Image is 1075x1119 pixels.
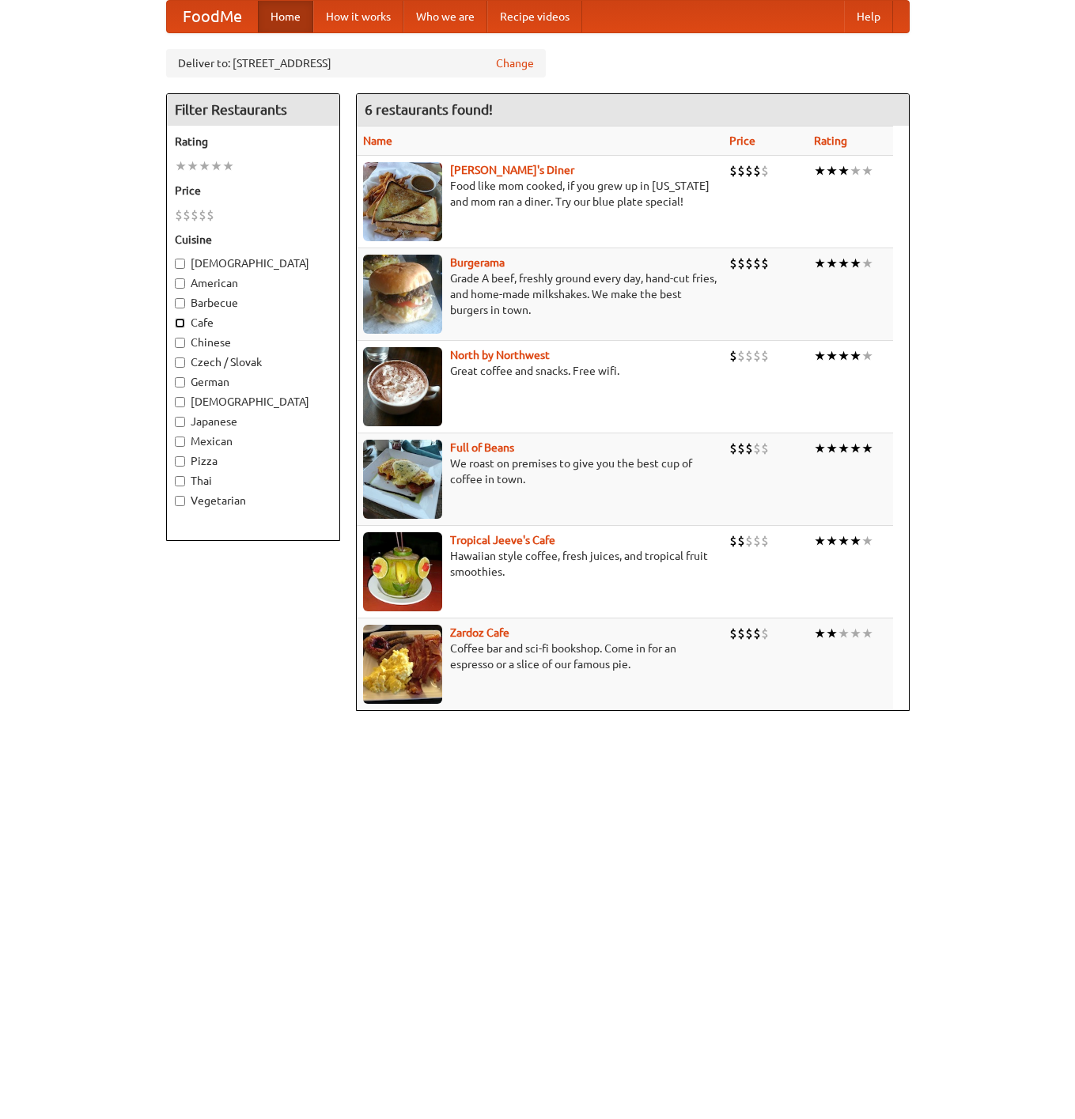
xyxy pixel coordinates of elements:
[175,354,331,370] label: Czech / Slovak
[814,347,826,365] li: ★
[206,206,214,224] li: $
[487,1,582,32] a: Recipe videos
[363,440,442,519] img: beans.jpg
[861,255,873,272] li: ★
[363,270,717,318] p: Grade A beef, freshly ground every day, hand-cut fries, and home-made milkshakes. We make the bes...
[729,255,737,272] li: $
[861,347,873,365] li: ★
[729,532,737,550] li: $
[850,255,861,272] li: ★
[313,1,403,32] a: How it works
[258,1,313,32] a: Home
[175,183,331,198] h5: Price
[838,255,850,272] li: ★
[175,397,185,407] input: [DEMOGRAPHIC_DATA]
[175,377,185,387] input: German
[363,625,442,704] img: zardoz.jpg
[496,55,534,71] a: Change
[861,532,873,550] li: ★
[175,315,331,331] label: Cafe
[850,440,861,457] li: ★
[363,548,717,580] p: Hawaiian style coffee, fresh juices, and tropical fruit smoothies.
[826,162,838,180] li: ★
[753,625,761,642] li: $
[175,278,185,289] input: American
[175,437,185,447] input: Mexican
[363,255,442,334] img: burgerama.jpg
[826,532,838,550] li: ★
[814,440,826,457] li: ★
[745,162,753,180] li: $
[175,259,185,269] input: [DEMOGRAPHIC_DATA]
[450,534,555,546] a: Tropical Jeeve's Cafe
[814,255,826,272] li: ★
[175,394,331,410] label: [DEMOGRAPHIC_DATA]
[191,206,199,224] li: $
[745,255,753,272] li: $
[753,347,761,365] li: $
[175,473,331,489] label: Thai
[761,625,769,642] li: $
[175,255,331,271] label: [DEMOGRAPHIC_DATA]
[175,417,185,427] input: Japanese
[175,232,331,248] h5: Cuisine
[363,641,717,672] p: Coffee bar and sci-fi bookshop. Come in for an espresso or a slice of our famous pie.
[838,625,850,642] li: ★
[175,335,331,350] label: Chinese
[175,357,185,368] input: Czech / Slovak
[175,134,331,149] h5: Rating
[861,162,873,180] li: ★
[745,347,753,365] li: $
[737,440,745,457] li: $
[450,164,574,176] a: [PERSON_NAME]'s Diner
[175,414,331,429] label: Japanese
[729,625,737,642] li: $
[761,532,769,550] li: $
[753,440,761,457] li: $
[814,162,826,180] li: ★
[175,298,185,308] input: Barbecue
[850,625,861,642] li: ★
[826,625,838,642] li: ★
[753,255,761,272] li: $
[737,162,745,180] li: $
[861,440,873,457] li: ★
[450,256,505,269] a: Burgerama
[761,162,769,180] li: $
[175,433,331,449] label: Mexican
[175,496,185,506] input: Vegetarian
[861,625,873,642] li: ★
[729,440,737,457] li: $
[175,318,185,328] input: Cafe
[737,347,745,365] li: $
[403,1,487,32] a: Who we are
[175,157,187,175] li: ★
[814,134,847,147] a: Rating
[175,338,185,348] input: Chinese
[450,349,550,361] a: North by Northwest
[175,453,331,469] label: Pizza
[363,134,392,147] a: Name
[210,157,222,175] li: ★
[737,625,745,642] li: $
[365,102,493,117] ng-pluralize: 6 restaurants found!
[745,532,753,550] li: $
[183,206,191,224] li: $
[761,440,769,457] li: $
[199,206,206,224] li: $
[826,347,838,365] li: ★
[826,255,838,272] li: ★
[761,255,769,272] li: $
[745,440,753,457] li: $
[838,162,850,180] li: ★
[745,625,753,642] li: $
[167,94,339,126] h4: Filter Restaurants
[450,626,509,639] a: Zardoz Cafe
[187,157,199,175] li: ★
[753,162,761,180] li: $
